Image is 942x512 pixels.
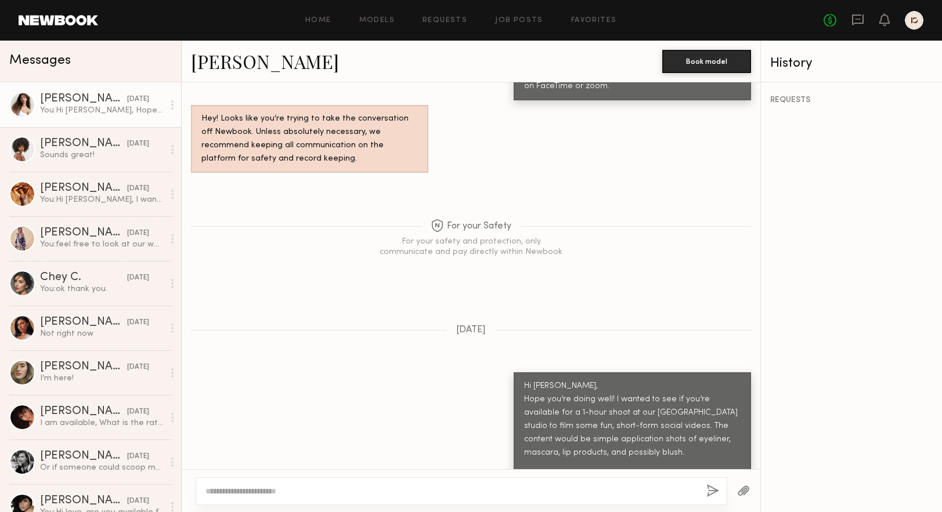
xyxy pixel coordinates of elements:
[40,227,127,239] div: [PERSON_NAME]
[40,272,127,284] div: Chey C.
[127,183,149,194] div: [DATE]
[40,194,164,205] div: You: Hi [PERSON_NAME], I wanted to check in and see if you’re comfortable doing makeup tutorials ...
[40,239,164,250] div: You: feel free to look at our website and socials for the style of photos and videos we'll be get...
[40,328,164,339] div: Not right now
[40,361,127,373] div: [PERSON_NAME]
[191,49,339,74] a: [PERSON_NAME]
[127,94,149,105] div: [DATE]
[662,50,751,73] button: Book model
[127,362,149,373] div: [DATE]
[40,462,164,473] div: Or if someone could scoop me :)
[495,17,543,24] a: Job Posts
[423,17,467,24] a: Requests
[40,417,164,429] div: I am available, What is the rate?
[431,219,511,234] span: For your Safety
[40,183,127,194] div: [PERSON_NAME]
[127,228,149,239] div: [DATE]
[305,17,331,24] a: Home
[127,273,149,284] div: [DATE]
[127,451,149,462] div: [DATE]
[456,325,486,335] span: [DATE]
[40,373,164,384] div: I’m here!
[571,17,617,24] a: Favorites
[40,495,127,507] div: [PERSON_NAME]
[40,93,127,105] div: [PERSON_NAME]
[9,54,71,67] span: Messages
[770,57,933,70] div: History
[662,56,751,66] a: Book model
[127,317,149,328] div: [DATE]
[359,17,395,24] a: Models
[40,406,127,417] div: [PERSON_NAME]
[40,317,127,328] div: [PERSON_NAME]
[127,139,149,150] div: [DATE]
[40,138,127,150] div: [PERSON_NAME]
[127,406,149,417] div: [DATE]
[127,496,149,507] div: [DATE]
[40,451,127,462] div: [PERSON_NAME]
[770,96,933,104] div: REQUESTS
[40,284,164,295] div: You: ok thank you.
[40,150,164,161] div: Sounds great!
[201,112,418,166] div: Hey! Looks like you’re trying to take the conversation off Newbook. Unless absolutely necessary, ...
[40,105,164,116] div: You: Hi [PERSON_NAME], Hope you’re doing well! I wanted to see if you’re available for a 1-hour s...
[378,237,564,257] div: For your safety and protection, only communicate and pay directly within Newbook
[524,380,741,486] div: Hi [PERSON_NAME], Hope you’re doing well! I wanted to see if you’re available for a 1-hour shoot ...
